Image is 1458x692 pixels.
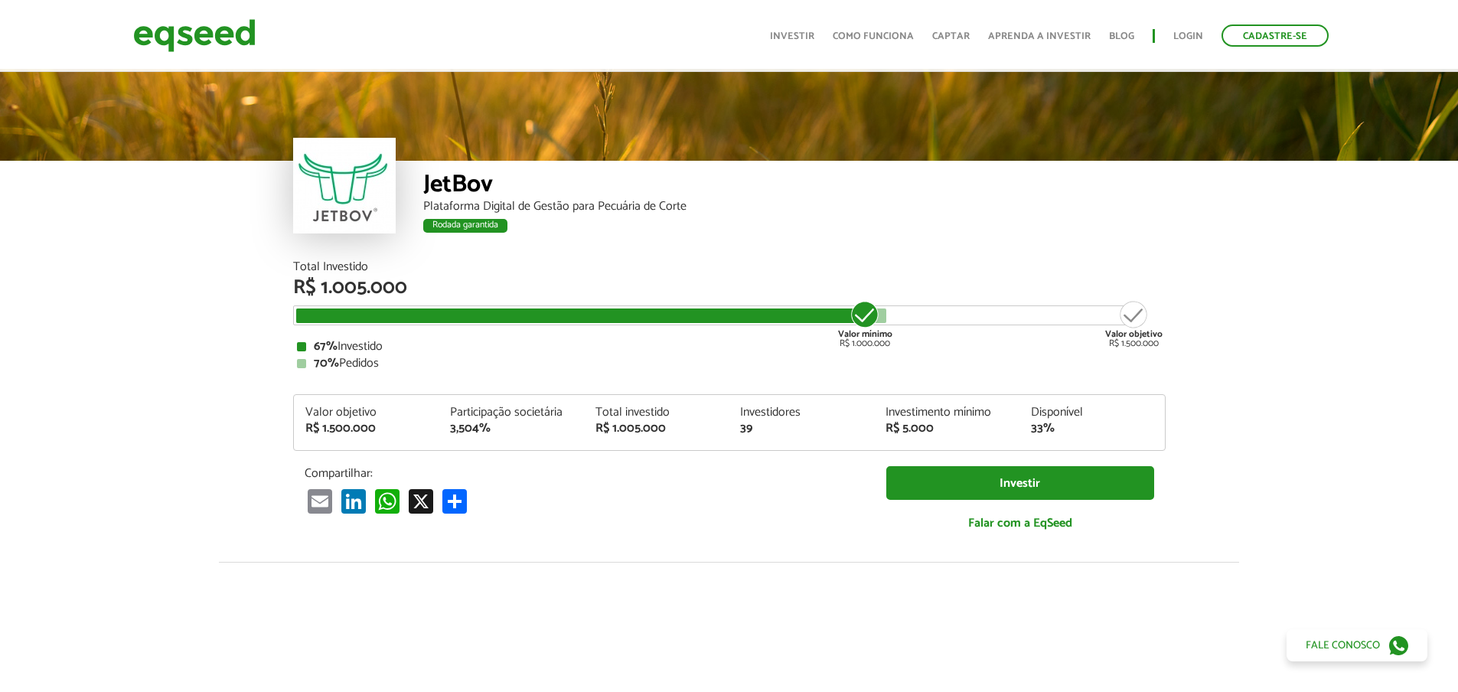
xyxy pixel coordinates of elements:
strong: 70% [314,353,339,374]
img: EqSeed [133,15,256,56]
a: Captar [932,31,970,41]
div: Total Investido [293,261,1166,273]
div: Investimento mínimo [886,406,1008,419]
p: Compartilhar: [305,466,863,481]
div: R$ 1.005.000 [293,278,1166,298]
a: Cadastre-se [1222,24,1329,47]
a: Como funciona [833,31,914,41]
div: Pedidos [297,357,1162,370]
div: R$ 1.000.000 [837,299,894,348]
strong: Valor mínimo [838,327,892,341]
a: Investir [886,466,1154,501]
a: Aprenda a investir [988,31,1091,41]
div: Participação societária [450,406,572,419]
strong: 67% [314,336,338,357]
a: Compartilhar [439,488,470,514]
a: Fale conosco [1287,629,1427,661]
a: Blog [1109,31,1134,41]
a: Login [1173,31,1203,41]
div: Investidores [740,406,863,419]
div: Valor objetivo [305,406,428,419]
div: 3,504% [450,423,572,435]
strong: Valor objetivo [1105,327,1163,341]
div: R$ 1.005.000 [595,423,718,435]
div: Rodada garantida [423,219,507,233]
div: R$ 1.500.000 [305,423,428,435]
a: LinkedIn [338,488,369,514]
a: WhatsApp [372,488,403,514]
div: R$ 5.000 [886,423,1008,435]
a: Email [305,488,335,514]
div: Investido [297,341,1162,353]
div: JetBov [423,172,1166,201]
a: Investir [770,31,814,41]
div: Plataforma Digital de Gestão para Pecuária de Corte [423,201,1166,213]
div: R$ 1.500.000 [1105,299,1163,348]
div: Disponível [1031,406,1153,419]
div: 33% [1031,423,1153,435]
div: Total investido [595,406,718,419]
div: 39 [740,423,863,435]
a: Falar com a EqSeed [886,508,1154,539]
a: X [406,488,436,514]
